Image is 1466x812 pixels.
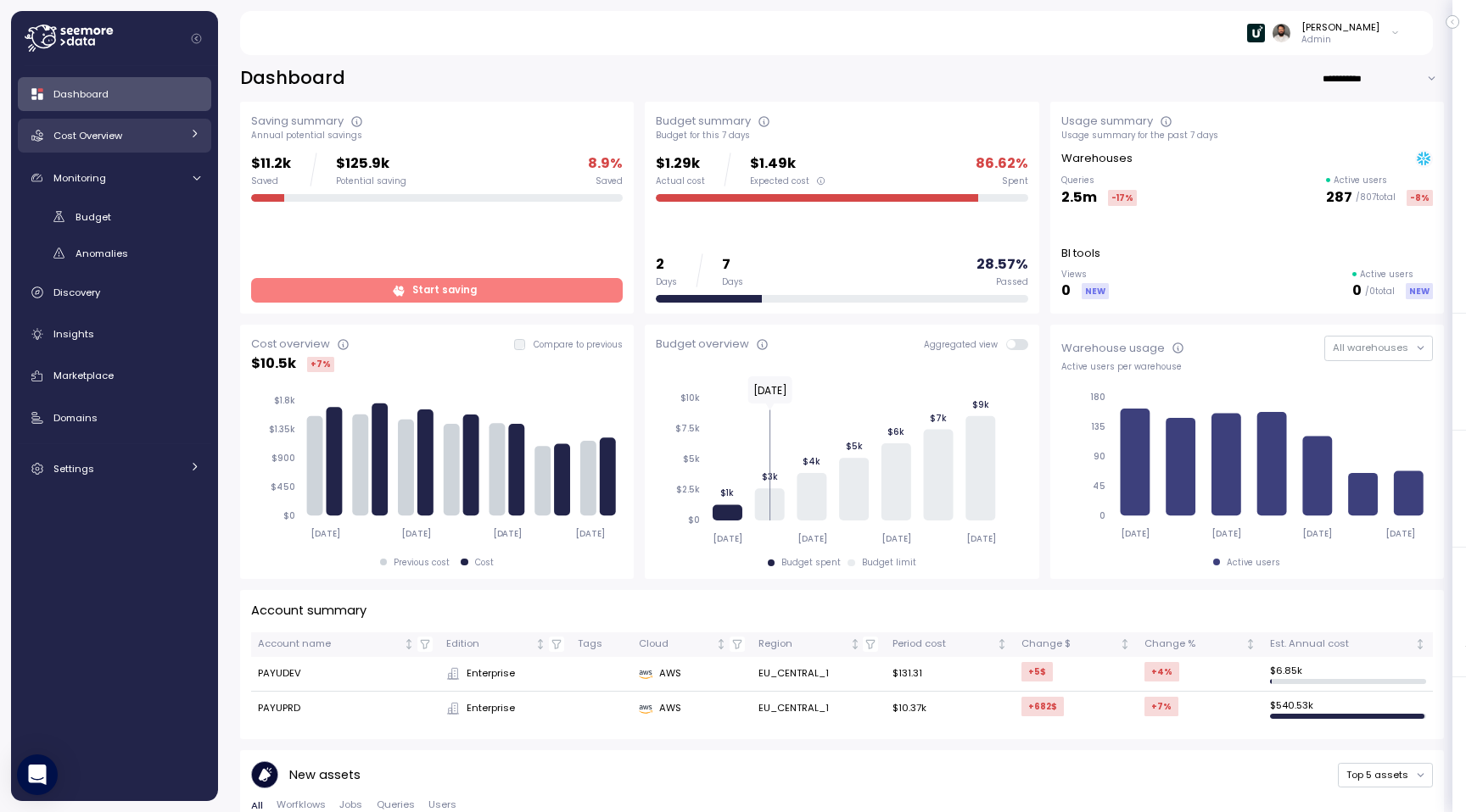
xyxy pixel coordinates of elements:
a: Start saving [251,278,623,303]
span: Anomalies [76,247,128,260]
div: Saved [596,175,623,187]
td: EU_CENTRAL_1 [752,692,886,726]
p: $1.29k [656,153,705,175]
button: Top 5 assets [1338,763,1433,787]
tspan: [DATE] [1211,528,1241,539]
div: Active users per warehouse [1061,361,1433,373]
div: Not sorted [534,638,546,650]
span: Queries [377,800,415,809]
a: Settings [18,452,211,486]
div: Open Intercom Messenger [17,754,58,795]
tspan: $9k [972,399,989,410]
div: Saved [251,175,291,187]
p: 86.62 % [976,153,1028,175]
tspan: $1.35k [269,424,295,435]
p: BI tools [1061,245,1100,262]
p: Active users [1360,269,1413,281]
div: Usage summary [1061,113,1153,130]
tspan: 45 [1093,481,1105,492]
div: Warehouse usage [1061,340,1165,357]
div: Days [656,276,677,288]
p: Warehouses [1061,150,1133,167]
div: Not sorted [403,638,415,650]
a: Discovery [18,275,211,309]
span: Start saving [412,279,477,302]
div: Cost [475,557,494,569]
p: / 0 total [1365,286,1395,298]
tspan: [DATE] [401,528,431,539]
div: Saving summary [251,113,344,130]
a: Dashboard [18,77,211,111]
p: 0 [1061,280,1071,303]
div: Actual cost [656,175,705,187]
span: Enterprise [467,666,515,681]
p: Compare to previous [534,339,623,351]
p: $11.2k [251,153,291,175]
div: Budget summary [656,113,751,130]
tspan: $7.5k [675,423,700,434]
p: $ 10.5k [251,353,296,375]
span: Cost Overview [53,129,122,142]
td: $ 6.85k [1263,657,1433,692]
tspan: [DATE] [713,533,743,544]
p: Admin [1301,34,1379,46]
div: NEW [1082,283,1109,299]
tspan: $900 [271,453,295,464]
span: Expected cost [750,175,809,187]
tspan: $1k [721,487,735,498]
a: Monitoring [18,161,211,195]
div: -8 % [1407,190,1433,206]
th: Est. Annual costNot sorted [1263,632,1433,657]
span: All warehouses [1333,341,1408,354]
tspan: $6k [887,426,904,437]
div: Potential saving [336,175,406,187]
div: Budget spent [781,557,841,569]
th: RegionNot sorted [752,632,886,657]
div: Passed [996,276,1028,288]
tspan: [DATE] [493,528,523,539]
div: Change % [1144,637,1242,652]
tspan: $1.8k [274,395,295,406]
p: Active users [1334,175,1387,186]
a: Insights [18,317,211,351]
tspan: $0 [688,514,700,526]
img: ACg8ocLskjvUhBDgxtSFCRx4ztb74ewwa1VrVEuDBD_Ho1mrTsQB-QE=s96-c [1273,24,1290,42]
tspan: $3k [762,471,778,482]
div: Not sorted [1245,638,1256,650]
th: EditionNot sorted [439,632,571,657]
p: 2 [656,253,677,276]
p: Views [1061,269,1109,281]
span: Domains [53,411,98,425]
div: Cloud [639,637,713,652]
h2: Dashboard [240,66,345,91]
div: Annual potential savings [251,130,623,142]
div: Not sorted [1119,638,1131,650]
p: 0 [1352,280,1362,303]
p: 287 [1326,186,1352,209]
img: 67a86e9a0ae6e07bf18056ca.PNG [1247,24,1265,42]
span: Discovery [53,286,100,299]
div: Tags [578,637,625,652]
span: All [251,801,263,810]
div: -17 % [1108,190,1137,206]
th: Period costNot sorted [885,632,1015,657]
span: Enterprise [467,701,515,716]
p: Queries [1061,175,1137,186]
p: Account summary [251,601,366,620]
a: Domains [18,401,211,435]
a: Anomalies [18,239,211,267]
th: Account nameNot sorted [251,632,439,657]
tspan: 180 [1090,392,1105,403]
p: 2.5m [1061,186,1097,209]
p: / 807 total [1356,192,1396,203]
p: $1.49k [750,153,825,175]
span: Aggregated view [924,339,1006,350]
td: $10.37k [885,692,1015,726]
td: $ 540.53k [1263,692,1433,726]
div: Edition [446,637,532,652]
th: Change $Not sorted [1015,632,1138,657]
span: Jobs [339,800,362,809]
span: Marketplace [53,369,114,382]
tspan: $10k [680,392,700,403]
span: Budget [76,210,111,224]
